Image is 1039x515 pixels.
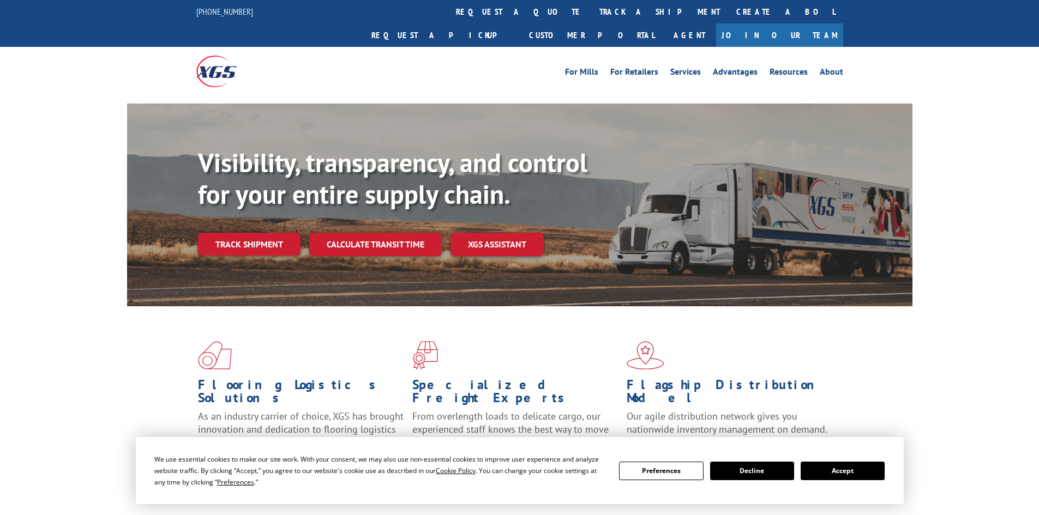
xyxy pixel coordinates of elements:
button: Accept [801,462,885,480]
span: Preferences [217,477,254,487]
a: [PHONE_NUMBER] [196,6,253,17]
img: xgs-icon-focused-on-flooring-red [412,341,438,369]
a: For Mills [565,68,598,80]
a: About [820,68,843,80]
div: Cookie Consent Prompt [136,437,904,504]
a: Customer Portal [521,23,663,47]
button: Decline [710,462,794,480]
a: Join Our Team [716,23,843,47]
h1: Flooring Logistics Solutions [198,378,404,410]
h1: Specialized Freight Experts [412,378,618,410]
a: Request a pickup [363,23,521,47]
img: xgs-icon-total-supply-chain-intelligence-red [198,341,232,369]
h1: Flagship Distribution Model [627,378,833,410]
a: For Retailers [610,68,658,80]
img: xgs-icon-flagship-distribution-model-red [627,341,664,369]
b: Visibility, transparency, and control for your entire supply chain. [198,146,587,211]
a: Advantages [713,68,758,80]
a: Agent [663,23,716,47]
div: We use essential cookies to make our site work. With your consent, we may also use non-essential ... [154,453,606,488]
button: Preferences [619,462,703,480]
a: Track shipment [198,233,301,256]
a: Resources [770,68,808,80]
a: Calculate transit time [309,233,442,256]
p: From overlength loads to delicate cargo, our experienced staff knows the best way to move your fr... [412,410,618,458]
a: XGS ASSISTANT [451,233,544,256]
span: Cookie Policy [436,466,476,475]
a: Services [670,68,701,80]
span: Our agile distribution network gives you nationwide inventory management on demand. [627,410,827,435]
span: As an industry carrier of choice, XGS has brought innovation and dedication to flooring logistics... [198,410,404,449]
